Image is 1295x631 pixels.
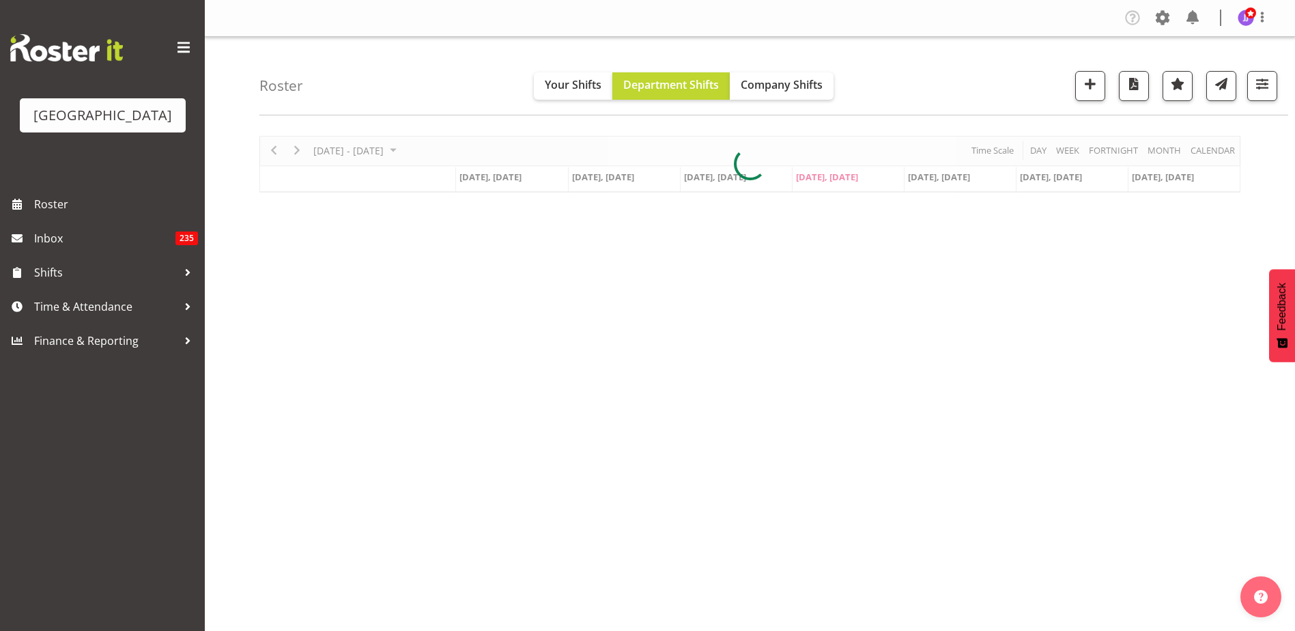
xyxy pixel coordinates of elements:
button: Send a list of all shifts for the selected filtered period to all rostered employees. [1206,71,1236,101]
span: Inbox [34,228,175,249]
span: Your Shifts [545,77,601,92]
span: 235 [175,232,198,245]
span: Company Shifts [741,77,823,92]
span: Feedback [1276,283,1288,331]
img: jade-johnson1105.jpg [1238,10,1254,26]
button: Filter Shifts [1247,71,1277,101]
span: Department Shifts [623,77,719,92]
span: Time & Attendance [34,296,177,317]
button: Feedback - Show survey [1269,269,1295,362]
button: Download a PDF of the roster according to the set date range. [1119,71,1149,101]
button: Company Shifts [730,72,834,100]
button: Add a new shift [1075,71,1105,101]
img: help-xxl-2.png [1254,590,1268,604]
h4: Roster [259,78,303,94]
span: Roster [34,194,198,214]
span: Shifts [34,262,177,283]
button: Highlight an important date within the roster. [1163,71,1193,101]
span: Finance & Reporting [34,331,177,351]
button: Department Shifts [612,72,730,100]
div: [GEOGRAPHIC_DATA] [33,105,172,126]
img: Rosterit website logo [10,34,123,61]
button: Your Shifts [534,72,612,100]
